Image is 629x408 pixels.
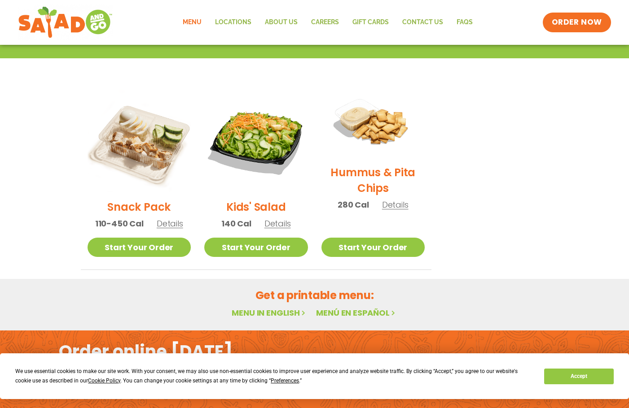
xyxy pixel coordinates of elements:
[221,217,251,230] span: 140 Cal
[321,165,425,196] h2: Hummus & Pita Chips
[552,17,602,28] span: ORDER NOW
[208,12,258,33] a: Locations
[157,218,183,229] span: Details
[258,12,304,33] a: About Us
[59,377,173,402] h2: Download the app
[88,238,191,257] a: Start Your Order
[88,89,191,192] img: Product photo for Snack Pack
[321,238,425,257] a: Start Your Order
[15,367,533,386] div: We use essential cookies to make our site work. With your consent, we may also use non-essential ...
[232,307,307,318] a: Menu in English
[204,238,308,257] a: Start Your Order
[88,378,120,384] span: Cookie Policy
[95,217,144,230] span: 110-450 Cal
[81,287,549,303] h2: Get a printable menu:
[59,340,233,362] h2: Order online [DATE]
[450,12,479,33] a: FAQs
[543,13,611,32] a: ORDER NOW
[316,307,397,318] a: Menú en español
[544,369,613,384] button: Accept
[396,12,450,33] a: Contact Us
[226,199,286,215] h2: Kids' Salad
[321,89,425,158] img: Product photo for Hummus & Pita Chips
[338,199,369,211] span: 280 Cal
[346,12,396,33] a: GIFT CARDS
[271,378,299,384] span: Preferences
[382,199,409,210] span: Details
[18,4,113,40] img: new-SAG-logo-768×292
[264,218,291,229] span: Details
[304,12,346,33] a: Careers
[176,12,479,33] nav: Menu
[204,89,308,192] img: Product photo for Kids’ Salad
[107,199,171,215] h2: Snack Pack
[176,12,208,33] a: Menu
